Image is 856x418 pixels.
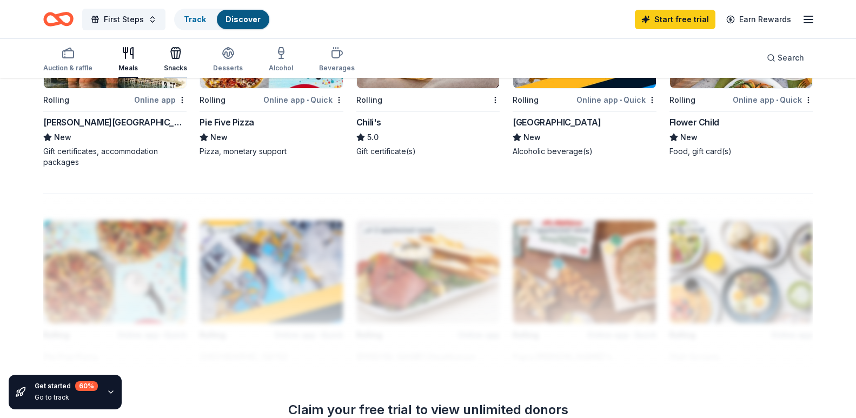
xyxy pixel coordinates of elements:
[356,94,382,107] div: Rolling
[758,47,813,69] button: Search
[43,116,187,129] div: [PERSON_NAME][GEOGRAPHIC_DATA]
[513,116,601,129] div: [GEOGRAPHIC_DATA]
[200,94,225,107] div: Rolling
[513,94,539,107] div: Rolling
[35,381,98,391] div: Get started
[200,116,254,129] div: Pie Five Pizza
[75,381,98,391] div: 60 %
[319,64,355,72] div: Beverages
[776,96,778,104] span: •
[43,146,187,168] div: Gift certificates, accommodation packages
[174,9,270,30] button: TrackDiscover
[184,15,206,24] a: Track
[43,94,69,107] div: Rolling
[319,42,355,78] button: Beverages
[164,64,187,72] div: Snacks
[356,146,500,157] div: Gift certificate(s)
[778,51,804,64] span: Search
[576,93,656,107] div: Online app Quick
[307,96,309,104] span: •
[720,10,798,29] a: Earn Rewards
[620,96,622,104] span: •
[54,131,71,144] span: New
[35,393,98,402] div: Go to track
[225,15,261,24] a: Discover
[43,42,92,78] button: Auction & raffle
[367,131,379,144] span: 5.0
[269,64,293,72] div: Alcohol
[513,146,656,157] div: Alcoholic beverage(s)
[118,64,138,72] div: Meals
[356,116,381,129] div: Chili's
[134,93,187,107] div: Online app
[263,93,343,107] div: Online app Quick
[635,10,715,29] a: Start free trial
[104,13,144,26] span: First Steps
[200,146,343,157] div: Pizza, monetary support
[82,9,165,30] button: First Steps
[269,42,293,78] button: Alcohol
[669,146,813,157] div: Food, gift card(s)
[733,93,813,107] div: Online app Quick
[210,131,228,144] span: New
[43,6,74,32] a: Home
[118,42,138,78] button: Meals
[43,64,92,72] div: Auction & raffle
[164,42,187,78] button: Snacks
[523,131,541,144] span: New
[669,116,719,129] div: Flower Child
[213,42,243,78] button: Desserts
[680,131,698,144] span: New
[213,64,243,72] div: Desserts
[669,94,695,107] div: Rolling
